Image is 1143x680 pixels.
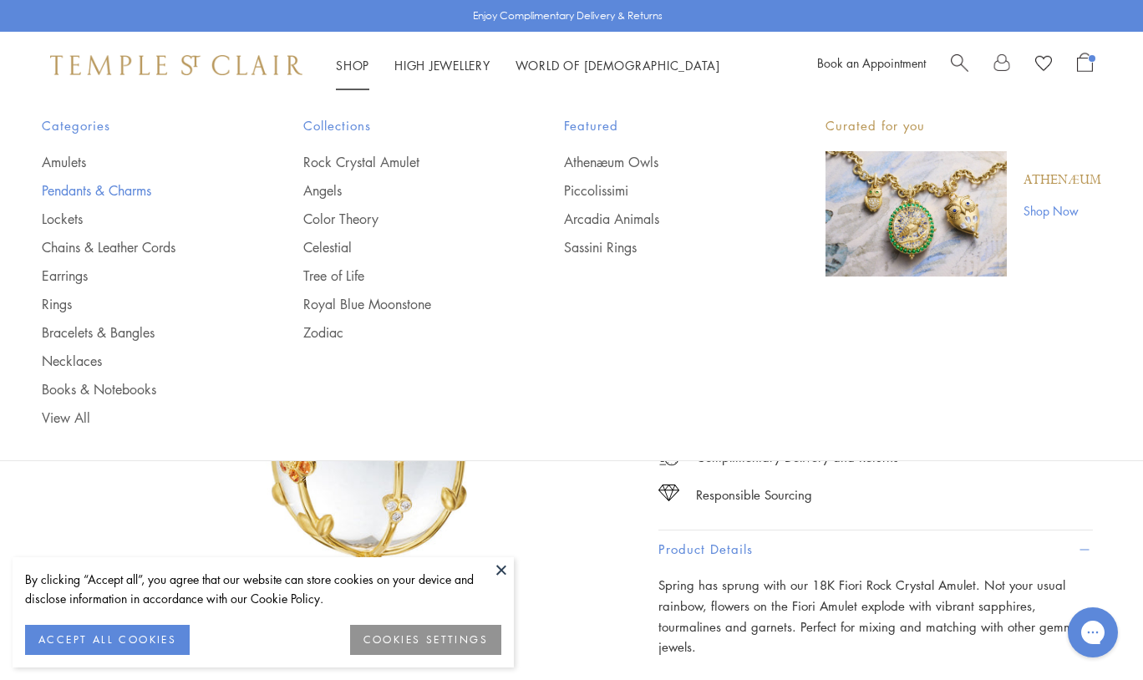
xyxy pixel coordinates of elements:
a: Books & Notebooks [42,380,236,398]
a: Book an Appointment [817,54,926,71]
a: World of [DEMOGRAPHIC_DATA]World of [DEMOGRAPHIC_DATA] [516,57,720,74]
a: Athenæum Owls [564,153,759,171]
a: Chains & Leather Cords [42,238,236,256]
div: Responsible Sourcing [696,485,812,505]
p: Curated for you [825,115,1101,136]
a: Royal Blue Moonstone [303,295,498,313]
a: Necklaces [42,352,236,370]
a: View Wishlist [1035,53,1052,78]
button: ACCEPT ALL COOKIES [25,625,190,655]
p: Enjoy Complimentary Delivery & Returns [473,8,663,24]
a: Arcadia Animals [564,210,759,228]
a: Rings [42,295,236,313]
a: Tree of Life [303,266,498,285]
a: Open Shopping Bag [1077,53,1093,78]
a: Zodiac [303,323,498,342]
a: Sassini Rings [564,238,759,256]
nav: Main navigation [336,55,720,76]
div: By clicking “Accept all”, you agree that our website can store cookies on your device and disclos... [25,570,501,608]
button: Product Details [658,530,1093,568]
a: Search [951,53,968,78]
a: Celestial [303,238,498,256]
span: Featured [564,115,759,136]
img: Temple St. Clair [50,55,302,75]
a: Color Theory [303,210,498,228]
a: Lockets [42,210,236,228]
button: COOKIES SETTINGS [350,625,501,655]
span: Categories [42,115,236,136]
a: Athenæum [1024,171,1101,190]
a: View All [42,409,236,427]
a: Piccolissimi [564,181,759,200]
a: Shop Now [1024,201,1101,220]
img: icon_sourcing.svg [658,485,679,501]
p: Spring has sprung with our 18K Fiori Rock Crystal Amulet. Not your usual rainbow, flowers on the ... [658,575,1093,657]
a: ShopShop [336,57,369,74]
a: Bracelets & Bangles [42,323,236,342]
a: Pendants & Charms [42,181,236,200]
a: Amulets [42,153,236,171]
iframe: Gorgias live chat messenger [1059,601,1126,663]
a: Earrings [42,266,236,285]
a: Rock Crystal Amulet [303,153,498,171]
a: High JewelleryHigh Jewellery [394,57,490,74]
a: Angels [303,181,498,200]
span: Collections [303,115,498,136]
